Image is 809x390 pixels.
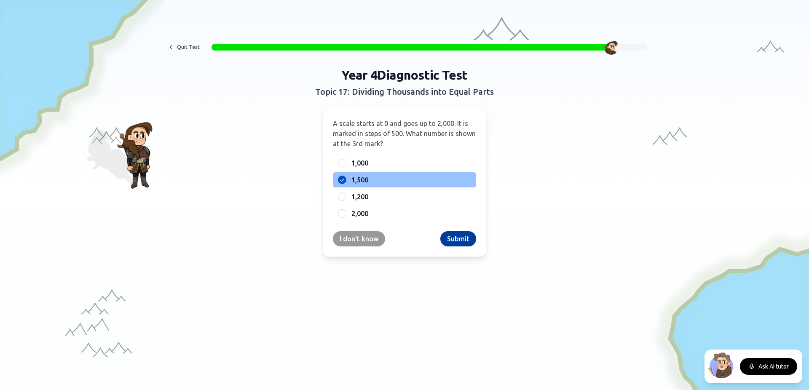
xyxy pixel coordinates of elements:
span: A scale starts at 0 and goes up to 2,000. It is marked in steps of 500. What number is shown at t... [333,120,476,147]
span: 2,000 [351,208,368,219]
h1: Year 4 Diagnostic Test [249,67,560,83]
button: Submit [440,231,476,246]
h2: Topic 17: Dividing Thousands into Equal Parts [249,86,560,98]
button: I don't know [333,231,385,246]
button: Quit Test [162,40,205,54]
span: 1,000 [351,158,368,168]
button: Ask AI tutor [740,358,797,375]
span: 1,200 [351,192,368,202]
span: 1,500 [351,175,368,185]
img: Character [604,40,619,55]
img: North [708,351,735,378]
